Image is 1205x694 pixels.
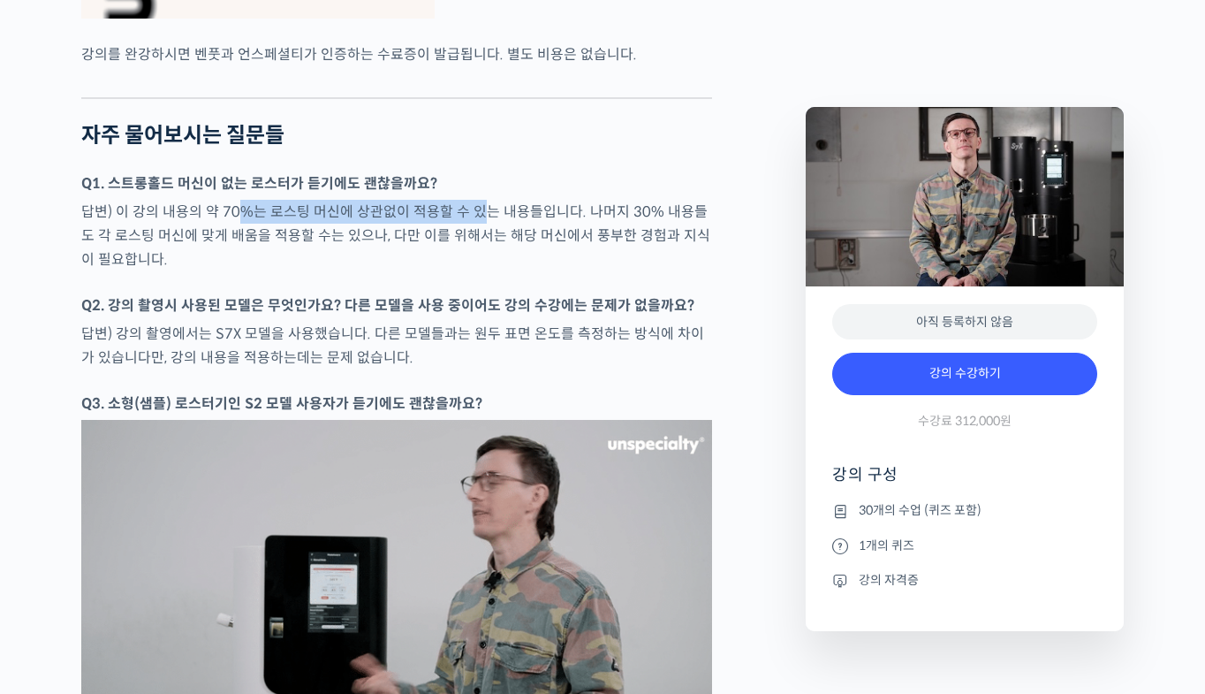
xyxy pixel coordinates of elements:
strong: Q2. 강의 촬영시 사용된 모델은 무엇인가요? 다른 모델을 사용 중이어도 강의 수강에는 문제가 없을까요? [81,296,694,315]
li: 강의 자격증 [832,569,1097,591]
a: 강의 수강하기 [832,353,1097,395]
a: 홈 [5,547,117,591]
div: 아직 등록하지 않음 [832,304,1097,340]
a: 설정 [228,547,339,591]
a: 대화 [117,547,228,591]
p: 답변) 이 강의 내용의 약 70%는 로스팅 머신에 상관없이 적용할 수 있는 내용들입니다. 나머지 30% 내용들도 각 로스팅 머신에 맞게 배움을 적용할 수는 있으나, 다만 이를... [81,200,712,271]
p: 답변) 강의 촬영에서는 S7X 모델을 사용했습니다. 다른 모델들과는 원두 표면 온도를 측정하는 방식에 차이가 있습니다만, 강의 내용을 적용하는데는 문제 없습니다. [81,322,712,370]
span: 수강료 312,000원 [918,413,1012,430]
h4: 강의 구성 [832,464,1097,500]
p: 강의를 완강하시면 벤풋과 언스페셜티가 인증하는 수료증이 발급됩니다. 별도 비용은 없습니다. [81,42,712,66]
strong: Q1. 스트롱홀드 머신이 없는 로스터가 듣기에도 괜찮을까요? [81,174,437,193]
li: 1개의 퀴즈 [832,535,1097,556]
strong: 자주 물어보시는 질문들 [81,122,284,149]
span: 대화 [162,575,183,589]
li: 30개의 수업 (퀴즈 포함) [832,500,1097,522]
span: 설정 [273,574,294,588]
strong: Q3. 소형(샘플) 로스터기인 S2 모델 사용자가 듣기에도 괜찮을까요? [81,394,482,413]
span: 홈 [56,574,66,588]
